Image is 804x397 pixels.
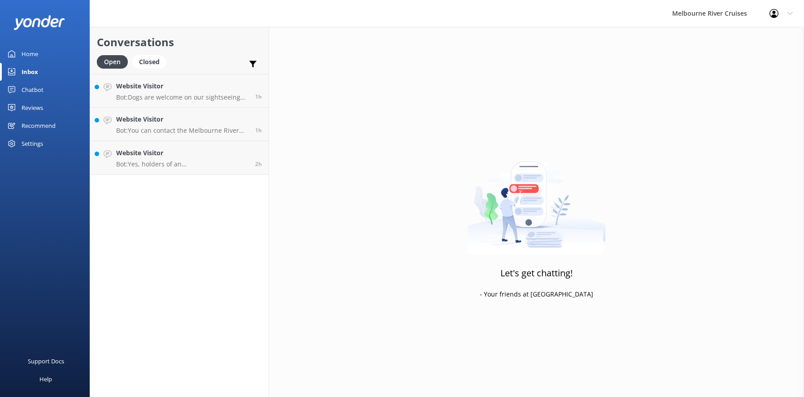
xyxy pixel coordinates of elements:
p: Bot: Dogs are welcome on our sightseeing cruise! We just ask that they remain on a leash at all t... [116,93,248,101]
img: yonder-white-logo.png [13,15,65,30]
div: Open [97,55,128,69]
img: artwork of a man stealing a conversation from at giant smartphone [467,143,606,255]
h4: Website Visitor [116,81,248,91]
a: Website VisitorBot:Dogs are welcome on our sightseeing cruise! We just ask that they remain on a ... [90,74,269,108]
a: Open [97,57,132,66]
div: Inbox [22,63,38,81]
span: Oct 02 2025 02:15pm (UTC +10:00) Australia/Sydney [255,160,262,168]
a: Closed [132,57,171,66]
p: Bot: Yes, holders of an [DEMOGRAPHIC_DATA] student card are eligible for concession fares on our ... [116,160,248,168]
div: Support Docs [28,352,64,370]
div: Help [39,370,52,388]
div: Recommend [22,117,56,135]
span: Oct 02 2025 03:34pm (UTC +10:00) Australia/Sydney [255,93,262,100]
h4: Website Visitor [116,148,248,158]
div: Reviews [22,99,43,117]
h3: Let's get chatting! [500,266,573,280]
span: Oct 02 2025 02:42pm (UTC +10:00) Australia/Sydney [255,127,262,134]
a: Website VisitorBot:You can contact the Melbourne River Cruises team by emailing [EMAIL_ADDRESS][D... [90,108,269,141]
div: Settings [22,135,43,153]
h2: Conversations [97,34,262,51]
div: Closed [132,55,166,69]
div: Home [22,45,38,63]
a: Website VisitorBot:Yes, holders of an [DEMOGRAPHIC_DATA] student card are eligible for concession... [90,141,269,175]
p: - Your friends at [GEOGRAPHIC_DATA] [480,289,593,299]
h4: Website Visitor [116,114,248,124]
div: Chatbot [22,81,43,99]
p: Bot: You can contact the Melbourne River Cruises team by emailing [EMAIL_ADDRESS][DOMAIN_NAME]. F... [116,127,248,135]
